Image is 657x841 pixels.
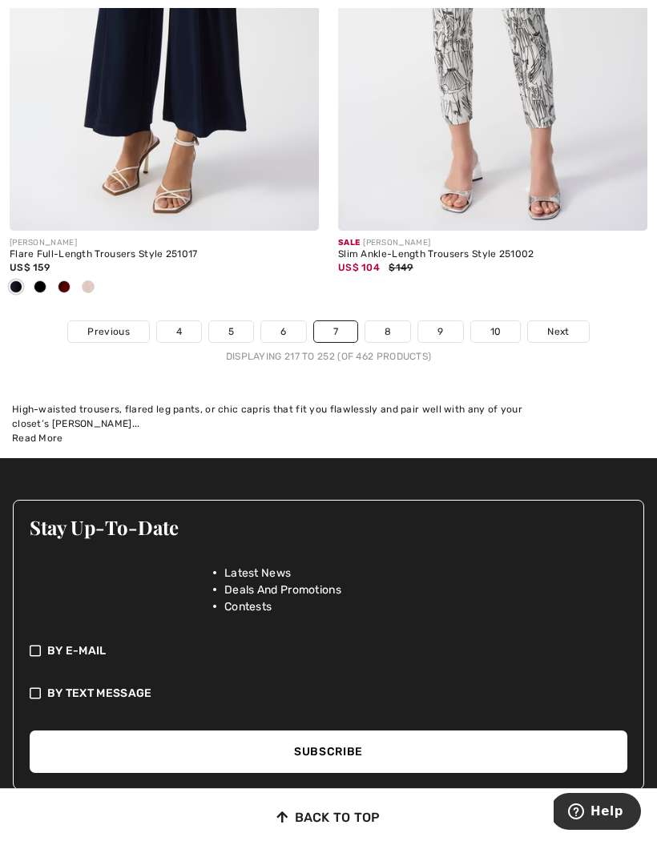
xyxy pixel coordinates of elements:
div: High-waisted trousers, flared leg pants, or chic capris that fit you flawlessly and pair well wit... [12,402,645,431]
span: US$ 104 [338,262,380,273]
iframe: Opens a widget where you can find more information [554,793,641,833]
span: US$ 159 [10,262,50,273]
a: 10 [471,321,521,342]
button: Subscribe [30,730,627,773]
div: Slim Ankle-Length Trousers Style 251002 [338,249,647,260]
a: 6 [261,321,305,342]
div: [PERSON_NAME] [10,237,319,249]
a: Next [528,321,588,342]
span: By E-mail [47,642,107,659]
div: Flare Full-Length Trousers Style 251017 [10,249,319,260]
a: 9 [418,321,462,342]
div: Parchment [76,275,100,301]
span: By Text Message [47,685,152,702]
a: 4 [157,321,201,342]
a: Previous [68,321,148,342]
span: Previous [87,324,129,339]
span: Read More [12,433,63,444]
span: Next [547,324,569,339]
a: 8 [365,321,410,342]
span: Contests [224,598,272,615]
span: Sale [338,238,360,247]
a: 7 [314,321,357,342]
span: Deals And Promotions [224,581,341,598]
span: $149 [389,262,413,273]
div: Midnight Blue [4,275,28,301]
div: Black [28,275,52,301]
img: check [30,685,41,702]
h3: Stay Up-To-Date [30,517,627,537]
div: Radiant red [52,275,76,301]
span: Latest News [224,565,291,581]
div: [PERSON_NAME] [338,237,647,249]
a: 5 [209,321,253,342]
img: check [30,642,41,659]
